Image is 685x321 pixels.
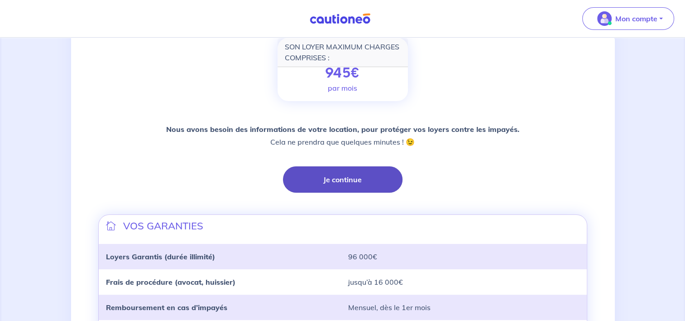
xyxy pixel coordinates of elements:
div: SON LOYER MAXIMUM CHARGES COMPRISES : [278,38,408,67]
button: illu_account_valid_menu.svgMon compte [582,7,674,30]
strong: Remboursement en cas d’impayés [106,303,227,312]
p: Mensuel, dès le 1er mois [348,302,580,313]
strong: Nous avons besoin des informations de votre location, pour protéger vos loyers contre les impayés. [166,125,519,134]
strong: Frais de procédure (avocat, huissier) [106,277,235,287]
p: par mois [328,83,357,93]
p: VOS GARANTIES [123,219,203,233]
img: illu_account_valid_menu.svg [597,11,612,26]
img: Cautioneo [306,13,374,24]
p: jusqu’à 16 000€ [348,277,580,287]
p: Mon compte [615,13,657,24]
button: Je continue [283,166,402,193]
p: Cela ne prendra que quelques minutes ! 😉 [166,123,519,148]
p: 96 000€ [348,251,580,262]
span: € [350,63,360,83]
strong: Loyers Garantis (durée illimité) [106,252,215,261]
p: 945 [325,65,360,82]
